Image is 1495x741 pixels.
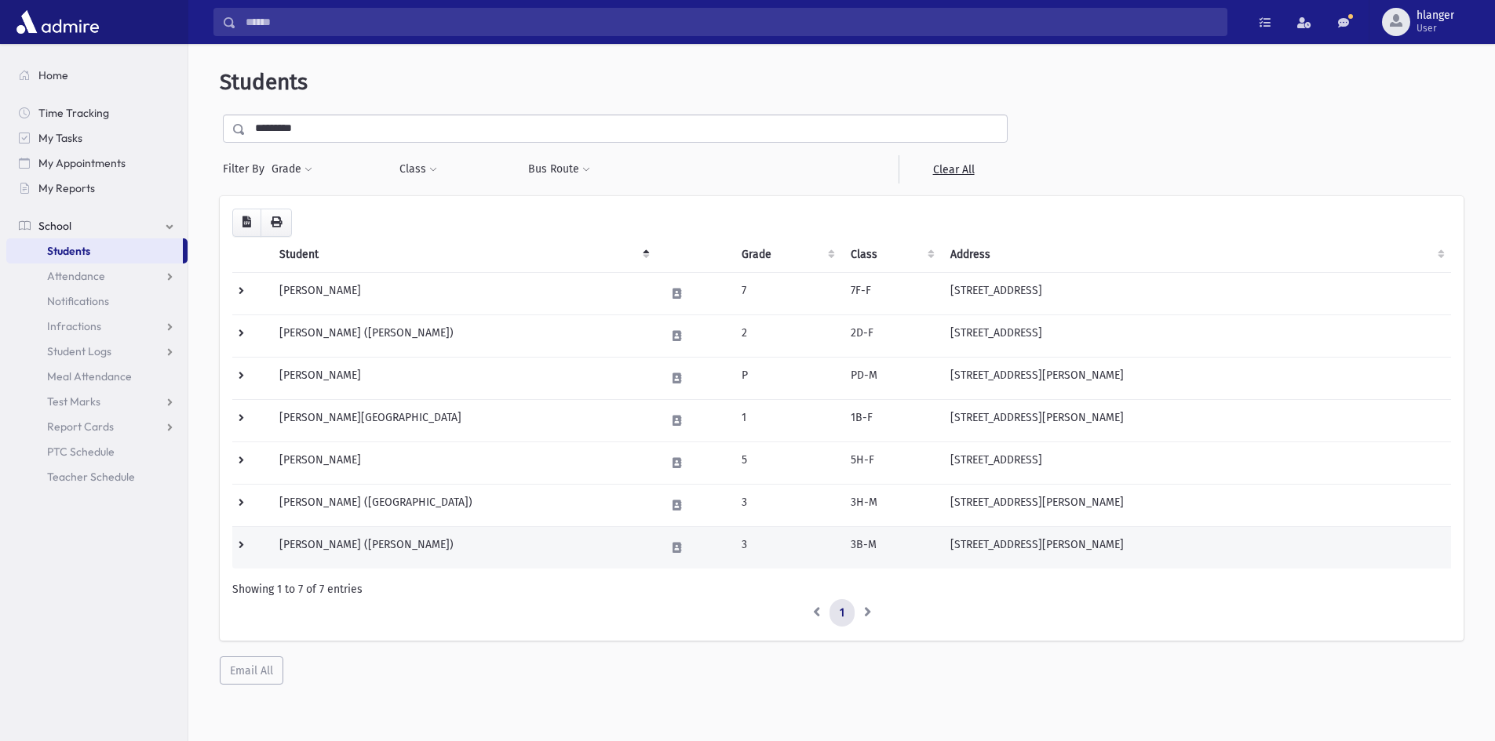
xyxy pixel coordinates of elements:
[527,155,591,183] button: Bus Route
[732,314,841,357] td: 2
[236,8,1227,36] input: Search
[47,445,115,459] span: PTC Schedule
[6,414,188,439] a: Report Cards
[899,155,1008,183] a: Clear All
[841,484,941,526] td: 3H-M
[841,357,941,399] td: PD-M
[271,155,313,183] button: Grade
[47,244,90,258] span: Students
[38,156,126,170] span: My Appointments
[270,484,656,526] td: [PERSON_NAME] ([GEOGRAPHIC_DATA])
[841,399,941,441] td: 1B-F
[47,269,105,283] span: Attendance
[6,339,188,364] a: Student Logs
[732,441,841,484] td: 5
[13,6,103,38] img: AdmirePro
[6,238,183,263] a: Students
[732,357,841,399] td: P
[6,151,188,176] a: My Appointments
[6,213,188,238] a: School
[6,439,188,464] a: PTC Schedule
[270,526,656,568] td: [PERSON_NAME] ([PERSON_NAME])
[6,364,188,389] a: Meal Attendance
[6,314,188,339] a: Infractions
[830,599,855,627] a: 1
[270,441,656,484] td: [PERSON_NAME]
[270,399,656,441] td: [PERSON_NAME][GEOGRAPHIC_DATA]
[270,357,656,399] td: [PERSON_NAME]
[47,369,132,383] span: Meal Attendance
[732,237,841,273] th: Grade: activate to sort column ascending
[1417,22,1454,35] span: User
[220,656,283,685] button: Email All
[38,131,82,145] span: My Tasks
[47,344,111,358] span: Student Logs
[223,161,271,177] span: Filter By
[6,100,188,125] a: Time Tracking
[47,394,100,409] span: Test Marks
[6,263,188,289] a: Attendance
[732,484,841,526] td: 3
[6,125,188,151] a: My Tasks
[6,63,188,88] a: Home
[941,314,1451,357] td: [STREET_ADDRESS]
[941,357,1451,399] td: [STREET_ADDRESS][PERSON_NAME]
[47,470,135,484] span: Teacher Schedule
[47,420,114,434] span: Report Cards
[941,272,1451,314] td: [STREET_ADDRESS]
[47,319,101,333] span: Infractions
[220,69,308,95] span: Students
[941,484,1451,526] td: [STREET_ADDRESS][PERSON_NAME]
[1417,9,1454,22] span: hlanger
[732,399,841,441] td: 1
[6,464,188,489] a: Teacher Schedule
[232,581,1451,598] div: Showing 1 to 7 of 7 entries
[841,314,941,357] td: 2D-F
[941,441,1451,484] td: [STREET_ADDRESS]
[6,389,188,414] a: Test Marks
[47,294,109,308] span: Notifications
[232,209,261,237] button: CSV
[941,399,1451,441] td: [STREET_ADDRESS][PERSON_NAME]
[732,526,841,568] td: 3
[38,68,68,82] span: Home
[732,272,841,314] td: 7
[38,106,109,120] span: Time Tracking
[841,526,941,568] td: 3B-M
[841,237,941,273] th: Class: activate to sort column ascending
[941,237,1451,273] th: Address: activate to sort column ascending
[270,314,656,357] td: [PERSON_NAME] ([PERSON_NAME])
[841,272,941,314] td: 7F-F
[6,289,188,314] a: Notifications
[261,209,292,237] button: Print
[270,272,656,314] td: [PERSON_NAME]
[38,181,95,195] span: My Reports
[399,155,438,183] button: Class
[941,526,1451,568] td: [STREET_ADDRESS][PERSON_NAME]
[6,176,188,201] a: My Reports
[270,237,656,273] th: Student: activate to sort column descending
[841,441,941,484] td: 5H-F
[38,219,71,233] span: School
